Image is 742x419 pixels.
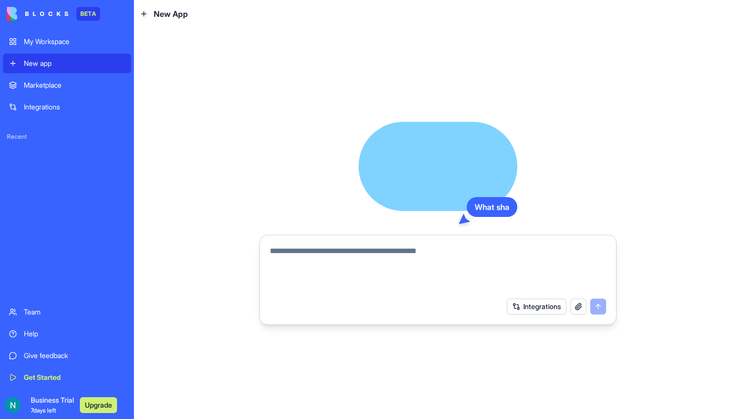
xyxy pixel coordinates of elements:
[24,37,125,47] div: My Workspace
[3,133,131,141] span: Recent
[3,32,131,52] a: My Workspace
[3,346,131,366] a: Give feedback
[467,197,517,217] div: What sha
[154,8,188,20] span: New App
[24,58,125,68] div: New app
[3,75,131,95] a: Marketplace
[24,351,125,361] div: Give feedback
[3,302,131,322] a: Team
[3,324,131,344] a: Help
[24,307,125,317] div: Team
[3,367,131,387] a: Get Started
[3,53,131,73] a: New app
[24,80,125,90] div: Marketplace
[31,407,56,414] span: 7 days left
[7,7,100,21] a: BETA
[31,395,74,415] span: Business Trial
[76,7,100,21] div: BETA
[24,372,125,382] div: Get Started
[7,7,68,21] img: logo
[24,329,125,339] div: Help
[24,102,125,112] div: Integrations
[5,397,21,413] img: ACg8ocLP44p0AVc1uAgun7FTCOz6rvd4NXSkXbd1wg8p2Kav6nXW8g=s96-c
[507,299,566,314] button: Integrations
[80,397,117,413] button: Upgrade
[3,97,131,117] a: Integrations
